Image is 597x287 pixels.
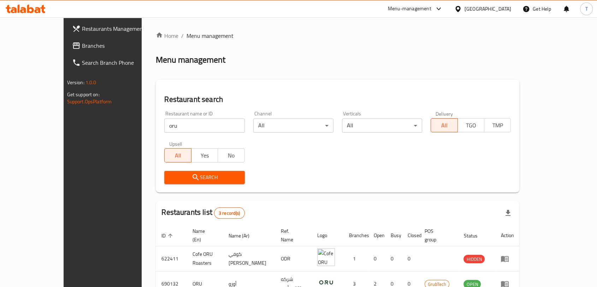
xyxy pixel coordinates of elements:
[193,227,214,244] span: Name (En)
[436,111,453,116] label: Delivery
[164,148,191,162] button: All
[484,118,511,132] button: TMP
[343,225,368,246] th: Branches
[67,90,100,99] span: Get support on:
[501,254,514,263] div: Menu
[161,207,244,219] h2: Restaurants list
[161,231,175,240] span: ID
[343,246,368,271] td: 1
[500,205,516,222] div: Export file
[385,225,402,246] th: Busy
[164,171,244,184] button: Search
[66,37,163,54] a: Branches
[164,119,244,133] input: Search for restaurant name or ID..
[181,31,184,40] li: /
[187,246,223,271] td: Cofe ORU Roasters
[385,246,402,271] td: 0
[169,141,182,146] label: Upsell
[191,148,218,162] button: Yes
[221,150,242,161] span: No
[465,5,511,13] div: [GEOGRAPHIC_DATA]
[461,120,481,131] span: TGO
[187,31,234,40] span: Menu management
[402,225,419,246] th: Closed
[167,150,188,161] span: All
[66,54,163,71] a: Search Branch Phone
[164,94,511,105] h2: Restaurant search
[402,246,419,271] td: 0
[170,173,239,182] span: Search
[463,231,486,240] span: Status
[67,97,112,106] a: Support.OpsPlatform
[312,225,343,246] th: Logo
[457,118,484,132] button: TGO
[214,207,245,219] div: Total records count
[218,148,244,162] button: No
[275,246,312,271] td: ODR
[487,120,508,131] span: TMP
[66,20,163,37] a: Restaurants Management
[194,150,215,161] span: Yes
[317,248,335,266] img: Cofe ORU Roasters
[431,118,457,132] button: All
[229,231,259,240] span: Name (Ar)
[425,227,449,244] span: POS group
[463,255,485,263] div: HIDDEN
[156,31,519,40] nav: breadcrumb
[82,41,158,50] span: Branches
[434,120,455,131] span: All
[85,78,96,87] span: 1.0.0
[463,255,485,263] span: HIDDEN
[156,246,187,271] td: 622411
[214,210,244,217] span: 3 record(s)
[156,31,178,40] a: Home
[253,119,333,133] div: All
[67,78,84,87] span: Version:
[82,58,158,67] span: Search Branch Phone
[156,54,225,65] h2: Menu management
[342,119,422,133] div: All
[368,225,385,246] th: Open
[368,246,385,271] td: 0
[388,5,431,13] div: Menu-management
[223,246,275,271] td: كوفي [PERSON_NAME]
[585,5,587,13] span: T
[82,24,158,33] span: Restaurants Management
[495,225,519,246] th: Action
[281,227,303,244] span: Ref. Name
